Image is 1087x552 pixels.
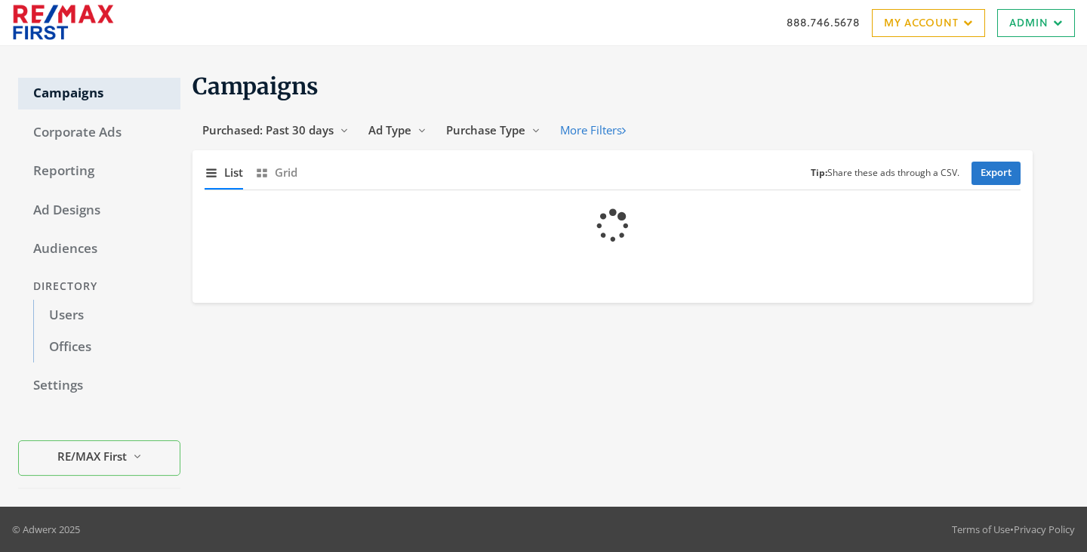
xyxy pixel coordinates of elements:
[997,9,1075,37] a: Admin
[12,522,80,537] p: © Adwerx 2025
[192,116,359,144] button: Purchased: Past 30 days
[18,273,180,301] div: Directory
[1014,523,1075,536] a: Privacy Policy
[224,164,243,181] span: List
[192,72,319,100] span: Campaigns
[275,164,297,181] span: Grid
[18,233,180,265] a: Audiences
[359,116,436,144] button: Ad Type
[952,523,1010,536] a: Terms of Use
[18,117,180,149] a: Corporate Ads
[33,300,180,332] a: Users
[787,14,860,30] a: 888.746.5678
[18,156,180,187] a: Reporting
[446,122,525,137] span: Purchase Type
[33,332,180,363] a: Offices
[255,156,297,189] button: Grid
[202,122,334,137] span: Purchased: Past 30 days
[18,440,180,476] button: RE/MAX First
[12,4,114,42] img: Adwerx
[550,116,636,144] button: More Filters
[952,522,1075,537] div: •
[205,156,243,189] button: List
[368,122,411,137] span: Ad Type
[811,166,827,179] b: Tip:
[972,162,1021,185] a: Export
[811,166,959,180] small: Share these ads through a CSV.
[18,370,180,402] a: Settings
[436,116,550,144] button: Purchase Type
[872,9,985,37] a: My Account
[18,195,180,227] a: Ad Designs
[18,78,180,109] a: Campaigns
[57,448,127,465] span: RE/MAX First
